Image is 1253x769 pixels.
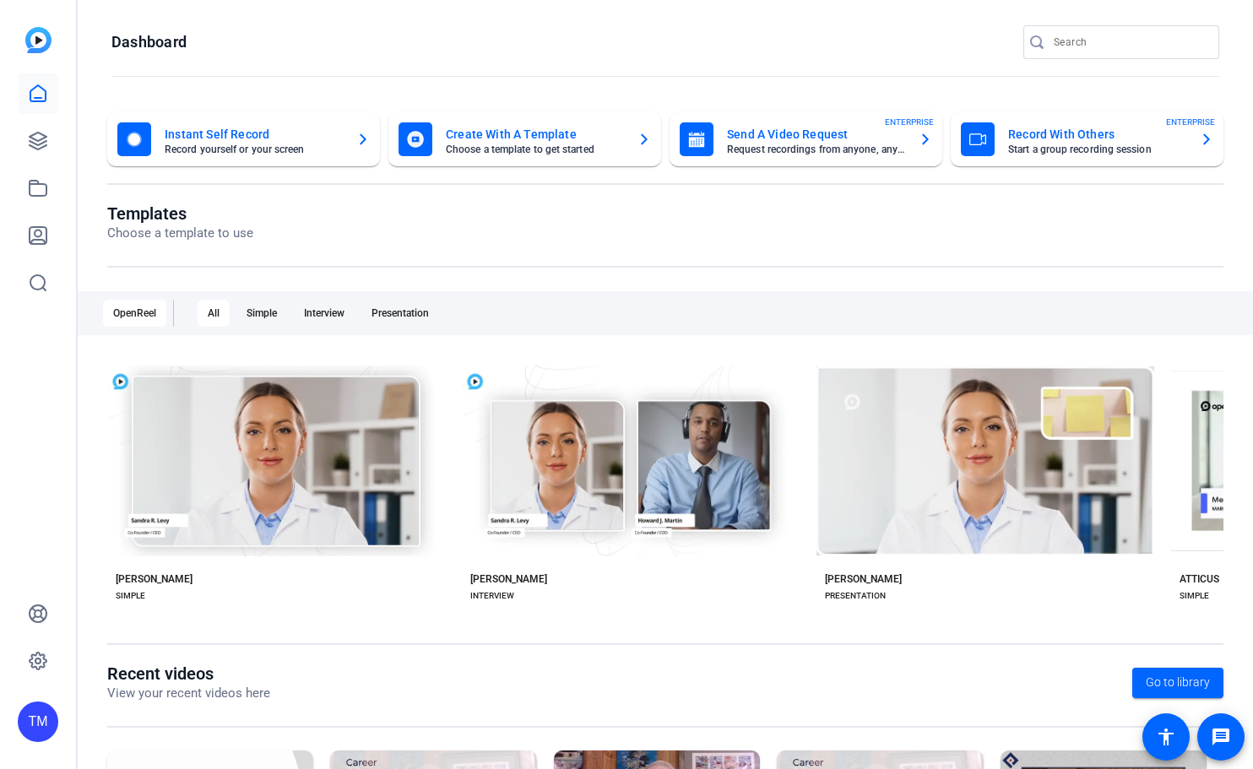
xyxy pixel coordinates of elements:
h1: Recent videos [107,663,270,684]
mat-card-title: Send A Video Request [727,124,905,144]
div: TM [18,701,58,742]
div: PRESENTATION [825,589,886,603]
div: Interview [294,300,355,327]
div: [PERSON_NAME] [116,572,193,586]
button: Create With A TemplateChoose a template to get started [388,112,661,166]
div: [PERSON_NAME] [470,572,547,586]
mat-card-subtitle: Choose a template to get started [446,144,624,154]
div: ATTICUS [1180,572,1219,586]
span: Go to library [1146,674,1210,691]
mat-card-subtitle: Request recordings from anyone, anywhere [727,144,905,154]
div: SIMPLE [1180,589,1209,603]
h1: Templates [107,203,253,224]
p: Choose a template to use [107,224,253,243]
span: ENTERPRISE [1166,116,1215,128]
div: INTERVIEW [470,589,514,603]
mat-icon: message [1211,727,1231,747]
div: OpenReel [103,300,166,327]
p: View your recent videos here [107,684,270,703]
mat-card-subtitle: Record yourself or your screen [165,144,343,154]
mat-card-subtitle: Start a group recording session [1008,144,1186,154]
mat-card-title: Instant Self Record [165,124,343,144]
div: Simple [236,300,287,327]
span: ENTERPRISE [885,116,934,128]
div: SIMPLE [116,589,145,603]
a: Go to library [1132,668,1223,698]
div: All [198,300,230,327]
h1: Dashboard [111,32,187,52]
img: blue-gradient.svg [25,27,52,53]
mat-card-title: Create With A Template [446,124,624,144]
button: Record With OthersStart a group recording sessionENTERPRISE [951,112,1223,166]
mat-card-title: Record With Others [1008,124,1186,144]
mat-icon: accessibility [1156,727,1176,747]
input: Search [1054,32,1206,52]
div: Presentation [361,300,439,327]
div: [PERSON_NAME] [825,572,902,586]
button: Send A Video RequestRequest recordings from anyone, anywhereENTERPRISE [670,112,942,166]
button: Instant Self RecordRecord yourself or your screen [107,112,380,166]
